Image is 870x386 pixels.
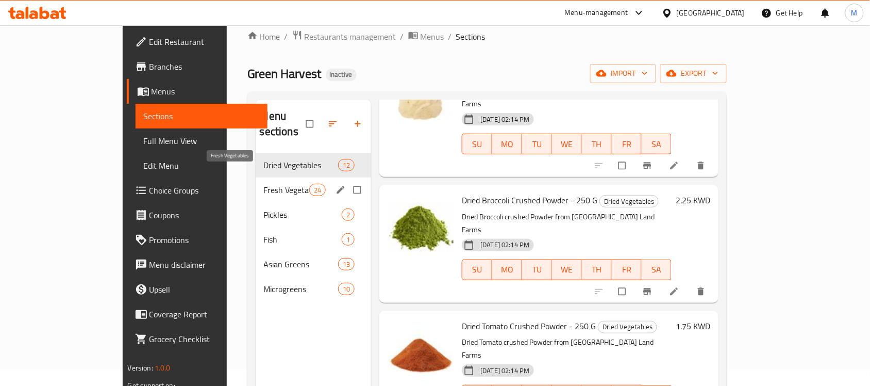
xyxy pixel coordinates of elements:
button: delete [690,280,714,303]
span: Green Harvest [247,62,322,85]
a: Choice Groups [127,178,268,203]
span: MO [496,262,518,277]
button: FR [612,134,642,154]
span: Promotions [149,234,260,246]
div: Microgreens [264,283,338,295]
span: Restaurants management [305,30,396,43]
nav: Menu sections [256,149,372,305]
a: Menu disclaimer [127,252,268,277]
span: WE [556,137,578,152]
span: 13 [339,260,354,269]
span: [DATE] 02:14 PM [476,366,533,376]
div: items [338,258,355,270]
span: Inactive [326,70,357,79]
div: Fresh Vegetables24edit [256,178,372,202]
span: 10 [339,284,354,294]
span: TU [526,137,548,152]
div: items [338,283,355,295]
a: Menus [408,30,444,43]
span: Dried Broccoli Crushed Powder - 250 G [462,192,597,208]
span: Menu disclaimer [149,259,260,271]
img: Dried Cauliflower Crushed Powder - 250 G [388,68,454,134]
p: Dried Broccoli crushed Powder from [GEOGRAPHIC_DATA] Land Farms [462,211,672,236]
a: Menus [127,79,268,104]
span: import [598,67,648,80]
a: Sections [136,104,268,128]
img: Dried Broccoli Crushed Powder - 250 G [388,193,454,259]
button: SU [462,134,492,154]
span: Select to update [612,282,634,301]
span: Dried Vegetables [598,321,657,333]
div: Microgreens10 [256,277,372,301]
div: [GEOGRAPHIC_DATA] [677,7,745,19]
button: FR [612,260,642,280]
span: TH [586,262,608,277]
span: TU [526,262,548,277]
a: Coupons [127,203,268,228]
button: WE [552,134,582,154]
button: WE [552,260,582,280]
span: Version: [128,361,153,375]
span: Dried Vegetables [600,196,658,207]
span: Upsell [149,283,260,296]
span: 2 [342,210,354,220]
span: M [851,7,858,19]
nav: breadcrumb [247,30,727,43]
button: edit [334,183,349,197]
span: Edit Menu [144,159,260,172]
button: delete [690,154,714,177]
div: items [338,159,355,171]
span: 12 [339,160,354,170]
span: Dried Vegetables [264,159,338,171]
span: Sections [456,30,486,43]
span: Asian Greens [264,258,338,270]
span: FR [616,262,638,277]
span: 1.0.0 [155,361,171,375]
button: MO [492,260,522,280]
img: Dried Tomato Crushed Powder - 250 G [388,319,454,385]
p: Dried Tomato crushed Powder from [GEOGRAPHIC_DATA] Land Farms [462,336,672,362]
button: export [660,64,727,83]
li: / [285,30,288,43]
li: / [400,30,404,43]
span: FR [616,137,638,152]
button: Branch-specific-item [636,280,661,303]
span: SA [646,137,667,152]
button: MO [492,134,522,154]
button: SA [642,260,672,280]
span: Branches [149,60,260,73]
span: 1 [342,235,354,245]
button: TH [582,134,612,154]
div: Dried Vegetables12 [256,153,372,178]
a: Grocery Checklist [127,327,268,351]
span: Pickles [264,208,342,221]
span: Full Menu View [144,135,260,147]
span: SA [646,262,667,277]
a: Edit Restaurant [127,29,268,54]
span: Dried Tomato Crushed Powder - 250 G [462,318,596,334]
a: Promotions [127,228,268,252]
span: Select to update [612,156,634,175]
button: import [590,64,656,83]
h6: 1.75 KWD [676,319,710,333]
h2: Menu sections [260,108,307,139]
a: Edit menu item [669,160,681,171]
a: Branches [127,54,268,79]
div: Fish [264,233,342,246]
span: SU [466,262,488,277]
span: 24 [310,185,325,195]
span: Menus [421,30,444,43]
span: TH [586,137,608,152]
a: Edit Menu [136,153,268,178]
span: Menus [152,85,260,98]
a: Restaurants management [292,30,396,43]
div: items [342,208,355,221]
div: Dried Vegetables [599,195,659,207]
button: TU [522,134,552,154]
span: SU [466,137,488,152]
div: Dried Vegetables [598,321,657,333]
span: export [668,67,718,80]
span: Choice Groups [149,184,260,197]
